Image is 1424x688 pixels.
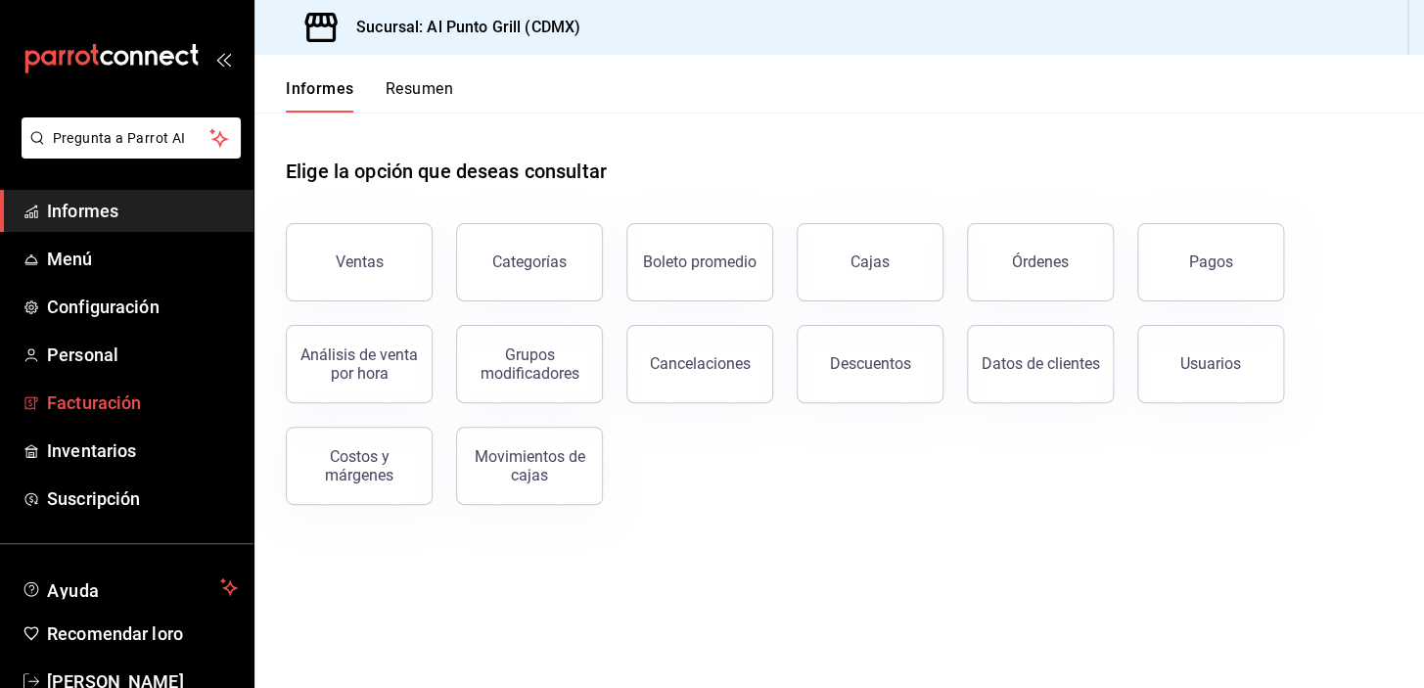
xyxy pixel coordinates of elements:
button: Descuentos [797,325,943,403]
font: Configuración [47,297,160,317]
font: Cancelaciones [650,354,751,373]
font: Ayuda [47,580,100,601]
font: Pregunta a Parrot AI [53,130,186,146]
button: Ventas [286,223,433,301]
font: Costos y márgenes [325,447,393,484]
button: Cancelaciones [626,325,773,403]
font: Pagos [1189,252,1233,271]
font: Sucursal: Al Punto Grill (CDMX) [356,18,580,36]
button: abrir_cajón_menú [215,51,231,67]
font: Ventas [336,252,384,271]
button: Costos y márgenes [286,427,433,505]
button: Usuarios [1137,325,1284,403]
font: Categorías [492,252,567,271]
font: Cajas [850,252,890,271]
button: Movimientos de cajas [456,427,603,505]
font: Facturación [47,392,141,413]
button: Pagos [1137,223,1284,301]
font: Recomendar loro [47,623,183,644]
font: Usuarios [1180,354,1241,373]
a: Pregunta a Parrot AI [14,142,241,162]
font: Boleto promedio [643,252,757,271]
button: Análisis de venta por hora [286,325,433,403]
font: Movimientos de cajas [475,447,585,484]
button: Cajas [797,223,943,301]
font: Resumen [386,79,453,98]
font: Menú [47,249,93,269]
button: Datos de clientes [967,325,1114,403]
font: Suscripción [47,488,140,509]
button: Grupos modificadores [456,325,603,403]
button: Categorías [456,223,603,301]
font: Informes [286,79,354,98]
font: Grupos modificadores [481,345,579,383]
button: Boleto promedio [626,223,773,301]
font: Descuentos [830,354,911,373]
font: Análisis de venta por hora [300,345,418,383]
font: Elige la opción que deseas consultar [286,160,607,183]
font: Órdenes [1012,252,1069,271]
button: Órdenes [967,223,1114,301]
font: Inventarios [47,440,136,461]
font: Personal [47,344,118,365]
font: Datos de clientes [982,354,1100,373]
font: Informes [47,201,118,221]
div: pestañas de navegación [286,78,453,113]
button: Pregunta a Parrot AI [22,117,241,159]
